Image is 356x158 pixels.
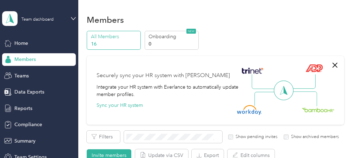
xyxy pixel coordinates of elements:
[14,88,44,96] span: Data Exports
[97,83,239,98] div: Integrate your HR system with Everlance to automatically update member profiles.
[14,72,29,80] span: Teams
[14,40,28,47] span: Home
[149,33,196,40] p: Onboarding
[149,40,196,48] p: 0
[305,64,323,72] img: ADP
[292,91,317,107] img: Line Right Down
[240,66,265,76] img: Trinet
[14,56,36,63] span: Members
[252,74,276,89] img: Line Left Up
[289,134,339,140] label: Show archived members
[237,105,262,115] img: Workday
[91,40,139,48] p: 16
[97,71,230,80] div: Securely sync your HR system with [PERSON_NAME]
[233,134,277,140] label: Show pending invites
[291,74,316,89] img: Line Right Up
[302,107,334,112] img: BambooHR
[14,121,42,128] span: Compliance
[87,16,124,23] h1: Members
[186,29,196,34] span: NEW
[317,119,356,158] iframe: Everlance-gr Chat Button Frame
[14,105,32,112] span: Reports
[91,33,139,40] p: All Members
[97,102,143,109] button: Sync your HR system
[21,18,54,22] div: Team dashboard
[254,91,279,106] img: Line Left Down
[14,137,35,145] span: Summary
[87,131,120,143] button: Filters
